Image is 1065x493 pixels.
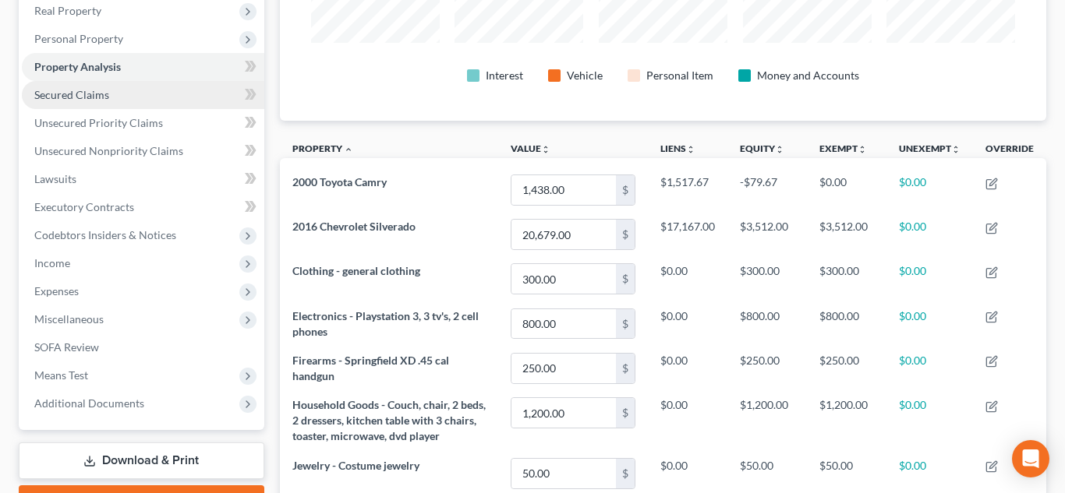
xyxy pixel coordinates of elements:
[616,398,635,428] div: $
[886,391,973,451] td: $0.00
[886,301,973,346] td: $0.00
[660,143,695,154] a: Liensunfold_more
[34,284,79,298] span: Expenses
[1012,440,1049,477] div: Open Intercom Messenger
[292,264,420,277] span: Clothing - general clothing
[727,391,807,451] td: $1,200.00
[807,213,886,257] td: $3,512.00
[34,396,144,410] span: Additional Documents
[648,257,727,301] td: $0.00
[740,143,784,154] a: Equityunfold_more
[19,442,264,479] a: Download & Print
[34,32,123,45] span: Personal Property
[34,4,101,17] span: Real Property
[648,213,727,257] td: $17,167.00
[775,145,784,154] i: unfold_more
[292,354,449,382] span: Firearms - Springfield XD .45 cal handgun
[511,398,616,428] input: 0.00
[646,68,713,83] div: Personal Item
[22,193,264,221] a: Executory Contracts
[648,167,727,212] td: $1,517.67
[616,175,635,205] div: $
[34,312,104,326] span: Miscellaneous
[486,68,523,83] div: Interest
[807,257,886,301] td: $300.00
[292,220,416,233] span: 2016 Chevrolet Silverado
[22,137,264,165] a: Unsecured Nonpriority Claims
[511,175,616,205] input: 0.00
[648,301,727,346] td: $0.00
[34,340,99,354] span: SOFA Review
[34,256,70,269] span: Income
[292,459,419,472] span: Jewelry - Costume jewelry
[899,143,961,154] a: Unexemptunfold_more
[886,257,973,301] td: $0.00
[541,145,550,154] i: unfold_more
[648,346,727,390] td: $0.00
[22,81,264,109] a: Secured Claims
[727,301,807,346] td: $800.00
[648,391,727,451] td: $0.00
[22,165,264,193] a: Lawsuits
[511,220,616,249] input: 0.00
[686,145,695,154] i: unfold_more
[567,68,603,83] div: Vehicle
[727,213,807,257] td: $3,512.00
[819,143,867,154] a: Exemptunfold_more
[34,228,176,241] span: Codebtors Insiders & Notices
[34,368,88,382] span: Means Test
[34,116,163,129] span: Unsecured Priority Claims
[727,257,807,301] td: $300.00
[34,200,134,213] span: Executory Contracts
[344,145,353,154] i: expand_less
[807,346,886,390] td: $250.00
[807,167,886,212] td: $0.00
[616,459,635,488] div: $
[616,354,635,383] div: $
[616,309,635,339] div: $
[807,391,886,451] td: $1,200.00
[727,346,807,390] td: $250.00
[757,68,859,83] div: Money and Accounts
[292,175,387,188] span: 2000 Toyota Camry
[511,143,550,154] a: Valueunfold_more
[22,333,264,361] a: SOFA Review
[616,264,635,294] div: $
[511,459,616,488] input: 0.00
[973,133,1046,168] th: Override
[22,109,264,137] a: Unsecured Priority Claims
[886,167,973,212] td: $0.00
[34,172,76,185] span: Lawsuits
[858,145,867,154] i: unfold_more
[34,60,121,73] span: Property Analysis
[292,143,353,154] a: Property expand_less
[511,354,616,383] input: 0.00
[292,309,479,338] span: Electronics - Playstation 3, 3 tv's, 2 cell phones
[886,346,973,390] td: $0.00
[292,398,486,442] span: Household Goods - Couch, chair, 2 beds, 2 dressers, kitchen table with 3 chairs, toaster, microwa...
[616,220,635,249] div: $
[886,213,973,257] td: $0.00
[951,145,961,154] i: unfold_more
[34,88,109,101] span: Secured Claims
[34,144,183,157] span: Unsecured Nonpriority Claims
[22,53,264,81] a: Property Analysis
[511,309,616,339] input: 0.00
[511,264,616,294] input: 0.00
[727,167,807,212] td: -$79.67
[807,301,886,346] td: $800.00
